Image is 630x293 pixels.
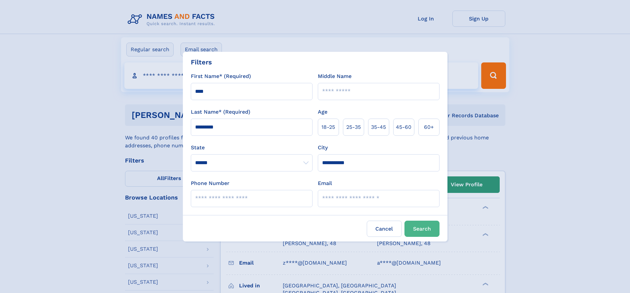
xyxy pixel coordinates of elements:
button: Search [404,221,440,237]
span: 35‑45 [371,123,386,131]
span: 25‑35 [346,123,361,131]
label: City [318,144,328,152]
label: State [191,144,313,152]
label: Age [318,108,327,116]
label: Last Name* (Required) [191,108,250,116]
label: Middle Name [318,72,352,80]
div: Filters [191,57,212,67]
span: 60+ [424,123,434,131]
label: Cancel [367,221,402,237]
label: Email [318,179,332,187]
label: First Name* (Required) [191,72,251,80]
span: 45‑60 [396,123,411,131]
span: 18‑25 [321,123,335,131]
label: Phone Number [191,179,230,187]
